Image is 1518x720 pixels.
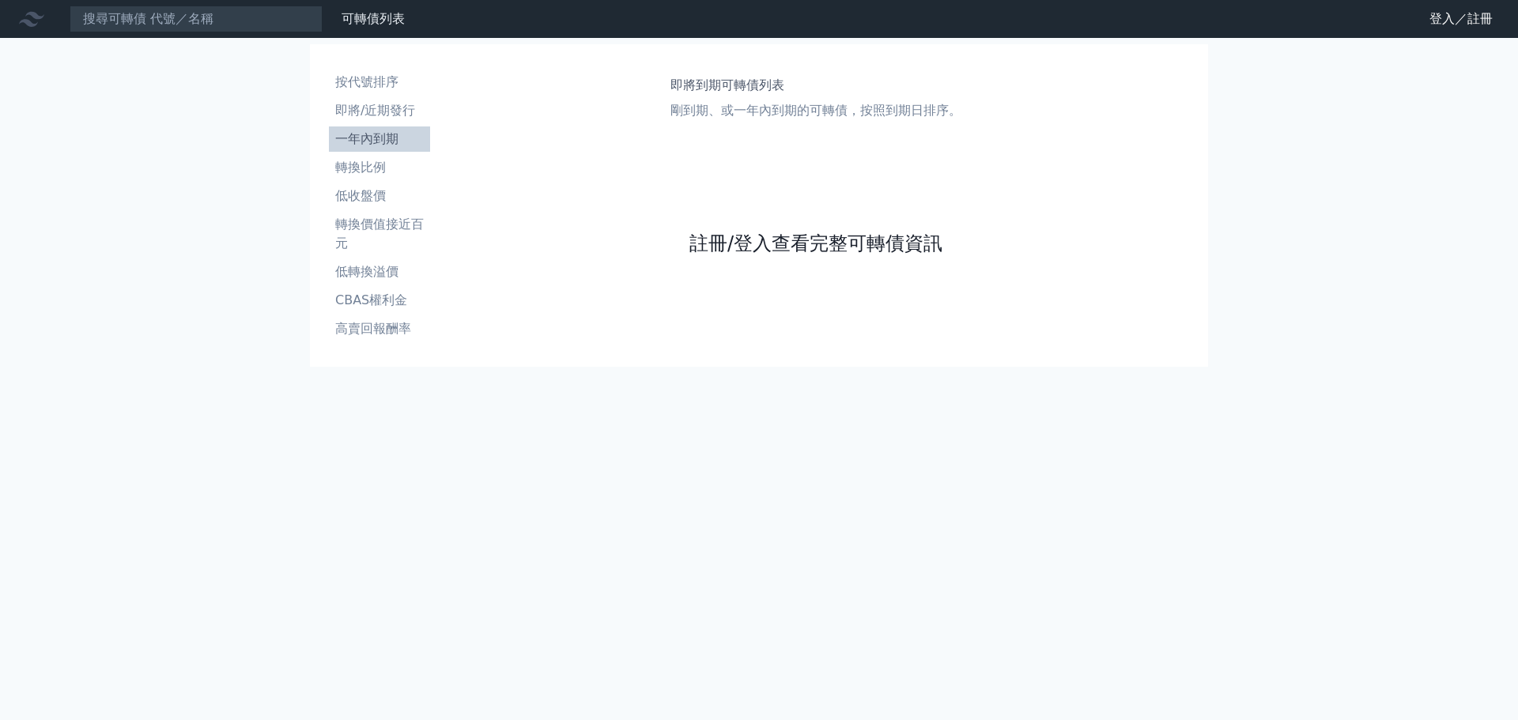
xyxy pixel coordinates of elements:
li: 轉換價值接近百元 [329,215,430,253]
a: 即將/近期發行 [329,98,430,123]
a: 低轉換溢價 [329,259,430,285]
a: 一年內到期 [329,126,430,152]
li: 低轉換溢價 [329,262,430,281]
input: 搜尋可轉債 代號／名稱 [70,6,323,32]
a: 註冊/登入查看完整可轉債資訊 [689,231,942,256]
a: 可轉債列表 [342,11,405,26]
a: 登入／註冊 [1417,6,1505,32]
li: 一年內到期 [329,130,430,149]
a: 轉換比例 [329,155,430,180]
a: 按代號排序 [329,70,430,95]
li: 高賣回報酬率 [329,319,430,338]
li: CBAS權利金 [329,291,430,310]
h1: 即將到期可轉債列表 [670,76,961,95]
a: 高賣回報酬率 [329,316,430,341]
p: 剛到期、或一年內到期的可轉債，按照到期日排序。 [670,101,961,120]
li: 即將/近期發行 [329,101,430,120]
a: 轉換價值接近百元 [329,212,430,256]
li: 按代號排序 [329,73,430,92]
a: 低收盤價 [329,183,430,209]
li: 低收盤價 [329,187,430,205]
a: CBAS權利金 [329,288,430,313]
li: 轉換比例 [329,158,430,177]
